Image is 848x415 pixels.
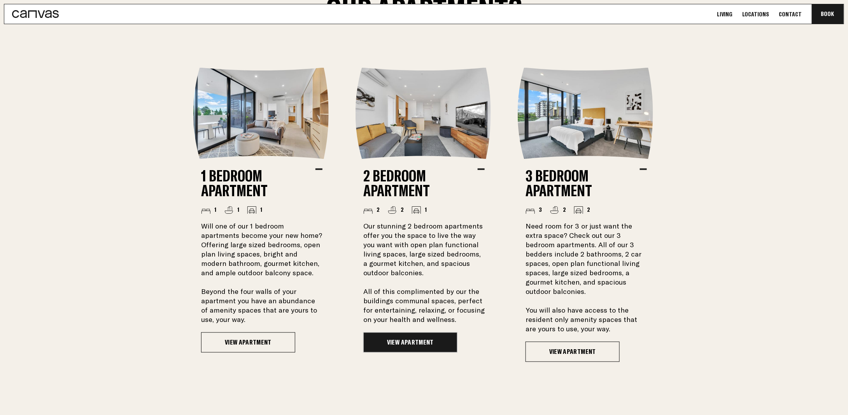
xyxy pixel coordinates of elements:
h2: 1 Bedroom Apartment [201,169,315,198]
p: Will one of our 1 bedroom apartments become your new home? Offering large sized bedrooms, open pl... [201,222,322,325]
a: View Apartment [526,342,620,362]
li: 2 [550,206,566,214]
img: 1-bed [193,68,330,159]
li: 1 [201,206,216,214]
li: 1 [247,206,262,214]
h2: 3 Bedroom Apartment [526,169,640,198]
p: Need room for 3 or just want the extra space? Check out our 3 bedroom apartments. All of our 3 be... [526,222,647,334]
li: 2 [387,206,404,214]
h2: 2 Bedroom Apartment [363,169,478,198]
li: 2 [574,206,590,214]
img: 3-bed-furnished-bedroom [518,68,655,159]
li: 1 [224,206,239,214]
p: Our stunning 2 bedroom apartments offer you the space to live the way you want with open plan fun... [363,222,485,325]
a: View Apartment [201,332,295,353]
a: Living [715,10,735,18]
a: Locations [740,10,772,18]
a: View Apartment [363,332,457,353]
li: 2 [363,206,380,214]
li: 1 [412,206,427,214]
li: 3 [526,206,542,214]
button: Book [812,4,844,24]
img: 2-bed [356,68,492,159]
a: Contact [777,10,804,18]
